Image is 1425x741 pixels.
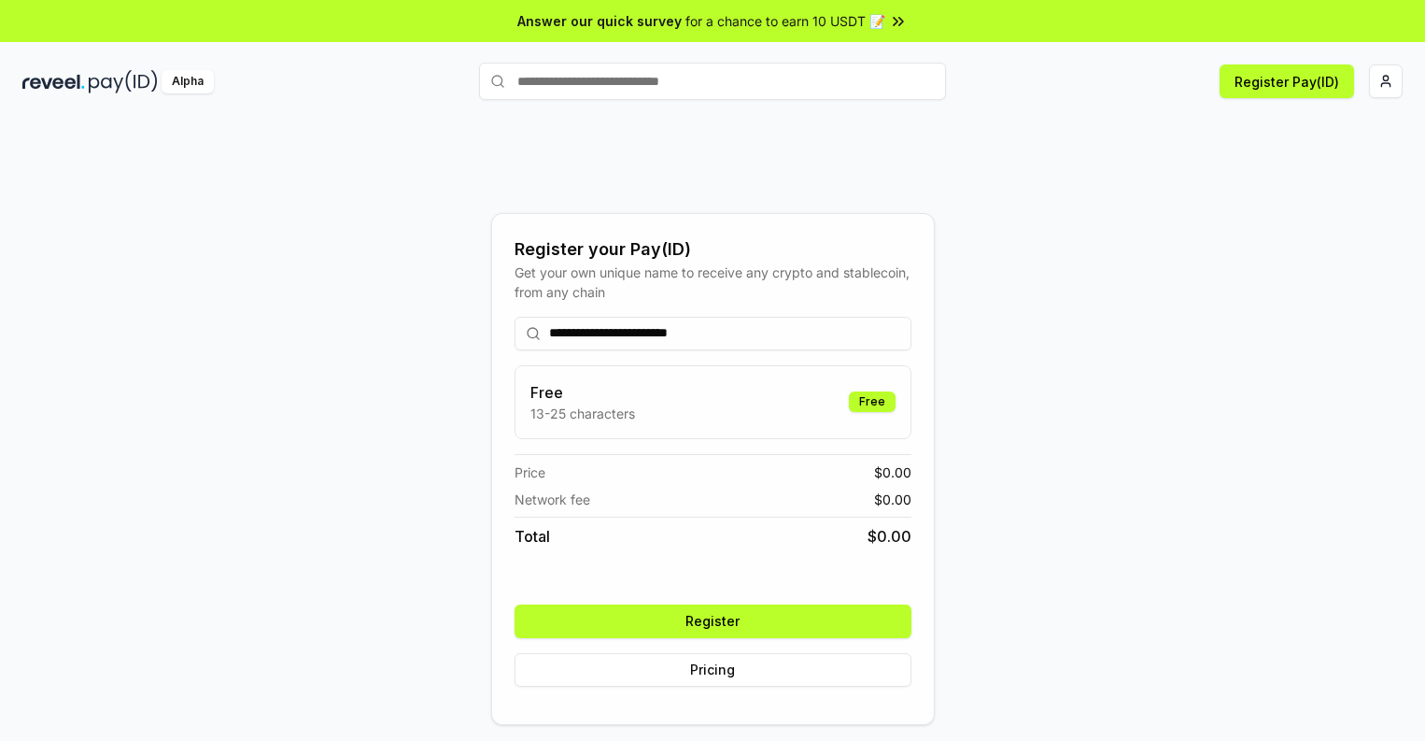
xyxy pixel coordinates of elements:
[1220,64,1354,98] button: Register Pay(ID)
[685,11,885,31] span: for a chance to earn 10 USDT 📝
[515,263,911,302] div: Get your own unique name to receive any crypto and stablecoin, from any chain
[530,404,635,423] p: 13-25 characters
[874,463,911,482] span: $ 0.00
[515,653,911,687] button: Pricing
[517,11,682,31] span: Answer our quick survey
[515,605,911,638] button: Register
[89,70,158,93] img: pay_id
[515,236,911,263] div: Register your Pay(ID)
[874,490,911,509] span: $ 0.00
[22,70,85,93] img: reveel_dark
[515,463,545,482] span: Price
[515,525,550,548] span: Total
[868,525,911,548] span: $ 0.00
[849,392,896,412] div: Free
[515,490,590,509] span: Network fee
[530,381,635,404] h3: Free
[162,70,214,93] div: Alpha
